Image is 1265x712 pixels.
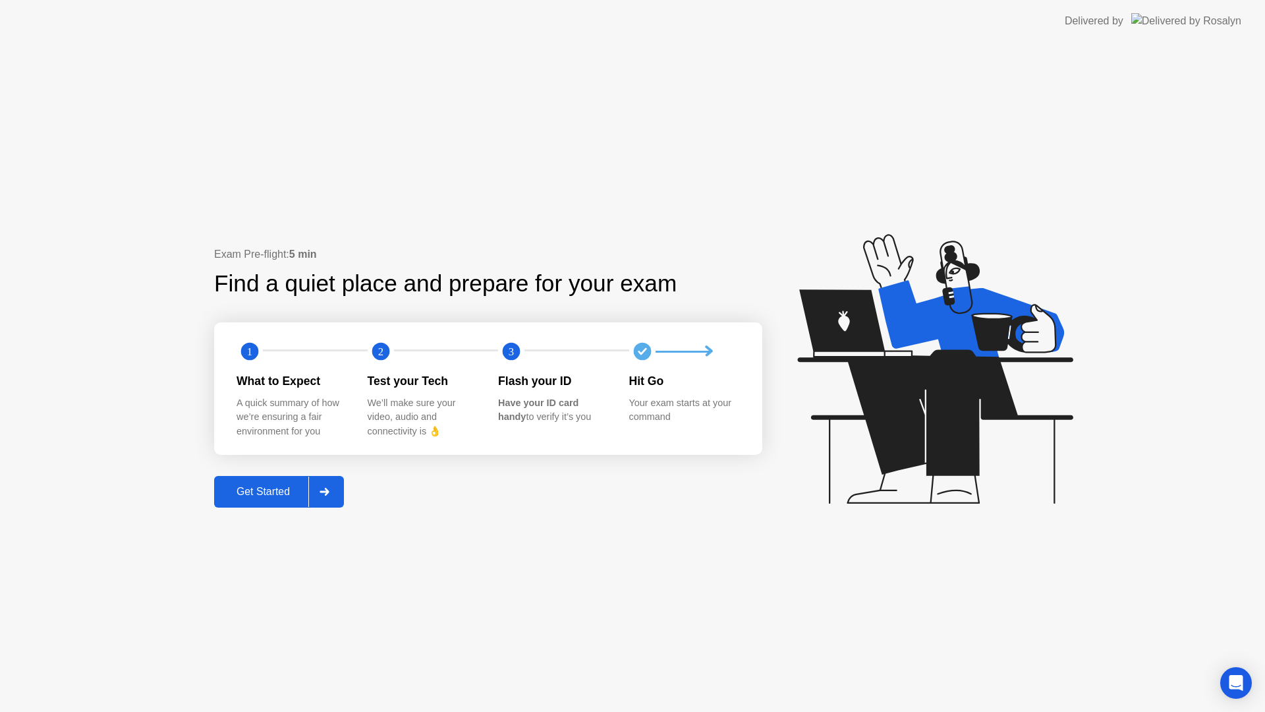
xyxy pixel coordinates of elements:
div: Flash your ID [498,372,608,390]
div: What to Expect [237,372,347,390]
text: 3 [509,345,514,358]
div: Get Started [218,486,308,498]
div: Your exam starts at your command [629,396,739,425]
text: 1 [247,345,252,358]
text: 2 [378,345,383,358]
div: A quick summary of how we’re ensuring a fair environment for you [237,396,347,439]
div: We’ll make sure your video, audio and connectivity is 👌 [368,396,478,439]
div: to verify it’s you [498,396,608,425]
div: Open Intercom Messenger [1220,667,1252,699]
div: Hit Go [629,372,739,390]
div: Find a quiet place and prepare for your exam [214,266,679,301]
div: Test your Tech [368,372,478,390]
b: 5 min [289,249,317,260]
div: Exam Pre-flight: [214,247,762,262]
img: Delivered by Rosalyn [1131,13,1241,28]
b: Have your ID card handy [498,398,578,423]
button: Get Started [214,476,344,508]
div: Delivered by [1065,13,1123,29]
